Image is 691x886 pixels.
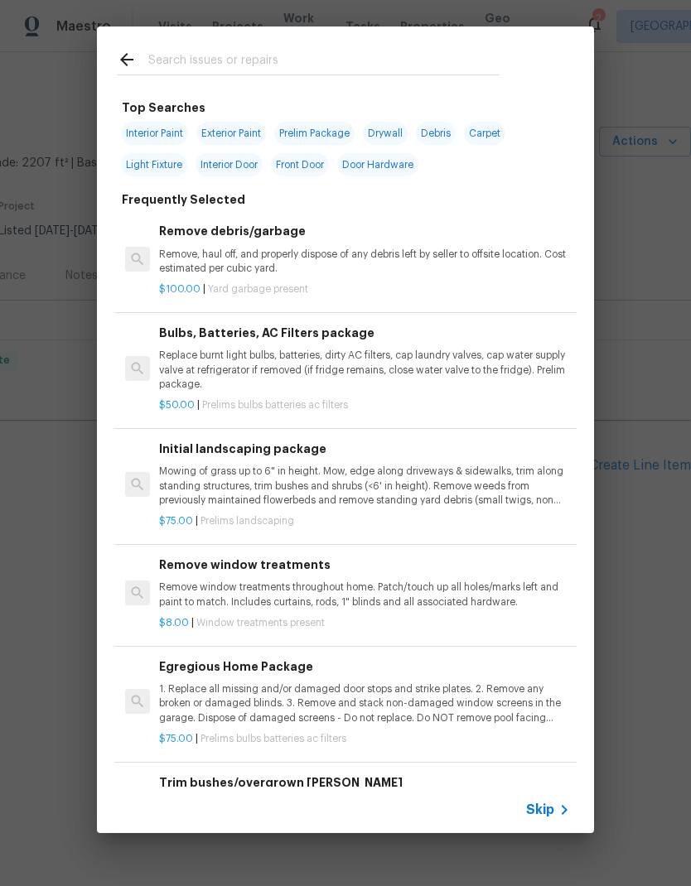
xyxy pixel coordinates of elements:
span: Exterior Paint [196,122,266,145]
p: | [159,398,570,412]
h6: Remove debris/garbage [159,222,570,240]
span: Drywall [363,122,408,145]
span: Carpet [464,122,505,145]
span: $8.00 [159,618,189,628]
span: Interior Paint [121,122,188,145]
h6: Remove window treatments [159,556,570,574]
span: Prelim Package [274,122,355,145]
span: Interior Door [196,153,263,176]
span: Front Door [271,153,329,176]
h6: Trim bushes/overgrown [PERSON_NAME] [159,773,570,792]
span: Prelims bulbs batteries ac filters [201,734,346,744]
span: Prelims bulbs batteries ac filters [202,400,348,410]
p: 1. Replace all missing and/or damaged door stops and strike plates. 2. Remove any broken or damag... [159,682,570,725]
h6: Bulbs, Batteries, AC Filters package [159,324,570,342]
h6: Top Searches [122,99,205,117]
span: Skip [526,802,554,818]
span: $50.00 [159,400,195,410]
p: Mowing of grass up to 6" in height. Mow, edge along driveways & sidewalks, trim along standing st... [159,465,570,507]
h6: Egregious Home Package [159,657,570,676]
span: $100.00 [159,284,201,294]
span: Door Hardware [337,153,418,176]
span: Yard garbage present [208,284,308,294]
h6: Initial landscaping package [159,440,570,458]
span: $75.00 [159,734,193,744]
span: Window treatments present [196,618,325,628]
p: | [159,514,570,528]
h6: Frequently Selected [122,190,245,209]
span: Prelims landscaping [201,516,294,526]
span: Light Fixture [121,153,187,176]
span: Debris [416,122,456,145]
p: Replace burnt light bulbs, batteries, dirty AC filters, cap laundry valves, cap water supply valv... [159,349,570,391]
p: | [159,732,570,746]
p: Remove window treatments throughout home. Patch/touch up all holes/marks left and paint to match.... [159,580,570,609]
input: Search issues or repairs [148,50,500,75]
p: | [159,282,570,296]
span: $75.00 [159,516,193,526]
p: Remove, haul off, and properly dispose of any debris left by seller to offsite location. Cost est... [159,248,570,276]
p: | [159,616,570,630]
